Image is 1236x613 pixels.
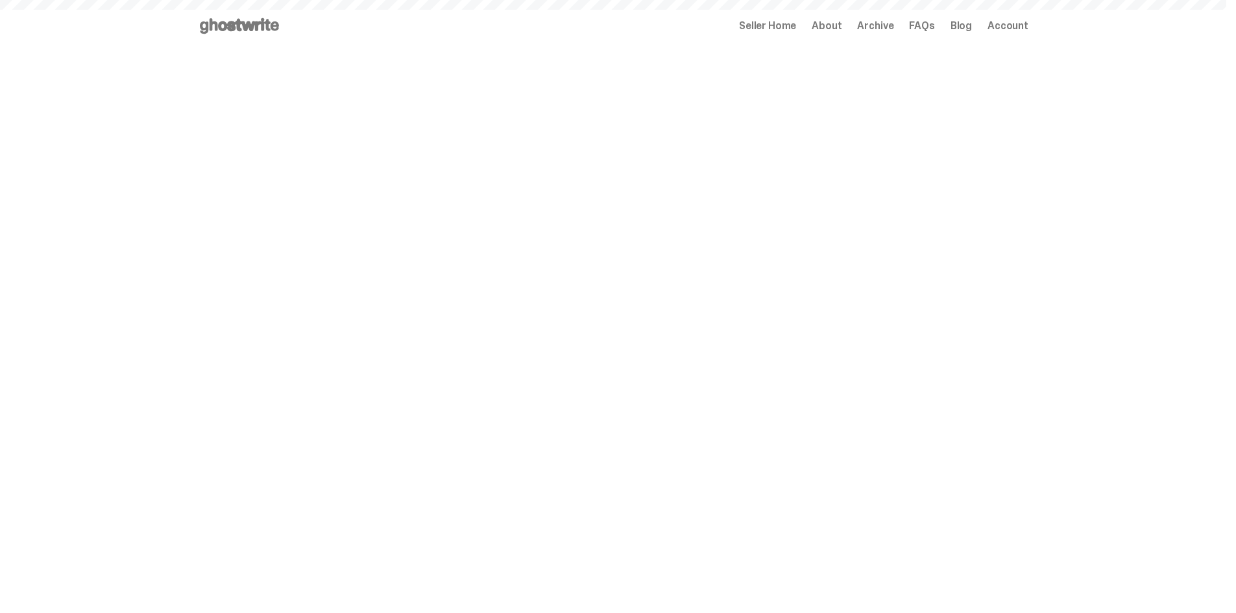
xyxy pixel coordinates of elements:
[857,21,893,31] a: Archive
[909,21,934,31] a: FAQs
[739,21,796,31] a: Seller Home
[812,21,842,31] a: About
[951,21,972,31] a: Blog
[988,21,1028,31] a: Account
